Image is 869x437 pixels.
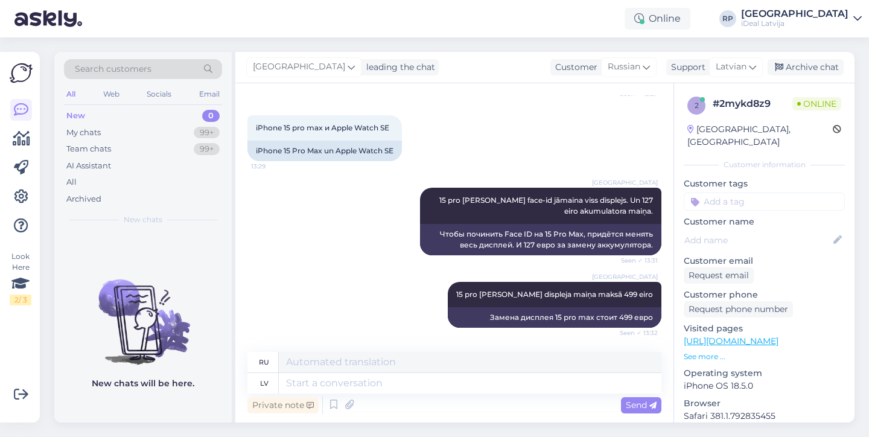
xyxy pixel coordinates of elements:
span: New chats [124,214,162,225]
div: [GEOGRAPHIC_DATA] [741,9,848,19]
a: [URL][DOMAIN_NAME] [684,336,778,346]
div: Look Here [10,251,31,305]
div: All [64,86,78,102]
p: Customer phone [684,289,845,301]
div: All [66,176,77,188]
div: iPhone 15 Pro Max un Apple Watch SE [247,141,402,161]
p: Customer name [684,215,845,228]
div: Archive chat [768,59,844,75]
input: Add name [684,234,831,247]
a: [GEOGRAPHIC_DATA]iDeal Latvija [741,9,862,28]
span: Seen ✓ 13:31 [613,256,658,265]
div: Request email [684,267,754,284]
div: 99+ [194,127,220,139]
div: Web [101,86,122,102]
span: [GEOGRAPHIC_DATA] [592,272,658,281]
p: Operating system [684,367,845,380]
div: Customer information [684,159,845,170]
span: 15 pro [PERSON_NAME] displeja maiņa maksā 499 eiro [456,290,653,299]
div: My chats [66,127,101,139]
div: New [66,110,85,122]
div: Online [625,8,690,30]
div: 2 / 3 [10,295,31,305]
div: AI Assistant [66,160,111,172]
div: Замена дисплея 15 pro max стоит 499 евро [448,307,661,328]
span: [GEOGRAPHIC_DATA] [253,60,345,74]
span: 2 [695,101,699,110]
span: [GEOGRAPHIC_DATA] [592,178,658,187]
div: # 2mykd8z9 [713,97,792,111]
div: leading the chat [361,61,435,74]
div: Private note [247,397,319,413]
div: RP [719,10,736,27]
p: Customer tags [684,177,845,190]
div: Team chats [66,143,111,155]
p: See more ... [684,351,845,362]
p: Customer email [684,255,845,267]
div: 0 [202,110,220,122]
div: Email [197,86,222,102]
span: Latvian [716,60,746,74]
p: New chats will be here. [92,377,194,390]
span: 15 pro [PERSON_NAME] face-id jāmaina viss displejs. Un 127 eiro akumulatora maiņa. [439,196,655,215]
span: Online [792,97,841,110]
div: Archived [66,193,101,205]
div: [GEOGRAPHIC_DATA], [GEOGRAPHIC_DATA] [687,123,833,148]
div: 99+ [194,143,220,155]
span: Search customers [75,63,151,75]
div: iDeal Latvija [741,19,848,28]
span: Send [626,400,657,410]
img: No chats [54,258,232,366]
div: Чтобы починить Face ID на 15 Pro Max, придётся менять весь дисплей. И 127 евро за замену аккумуля... [420,224,661,255]
span: Seen ✓ 13:32 [613,328,658,337]
p: Browser [684,397,845,410]
span: 13:29 [251,162,296,171]
img: Askly Logo [10,62,33,85]
div: lv [260,373,269,394]
div: ru [259,352,269,372]
div: Request phone number [684,301,793,317]
p: iPhone OS 18.5.0 [684,380,845,392]
span: Russian [608,60,640,74]
p: Safari 381.1.792835455 [684,410,845,423]
span: iPhone 15 pro max и Apple Watch SE [256,123,389,132]
div: Socials [144,86,174,102]
input: Add a tag [684,193,845,211]
div: Customer [550,61,597,74]
div: Support [666,61,705,74]
p: Visited pages [684,322,845,335]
